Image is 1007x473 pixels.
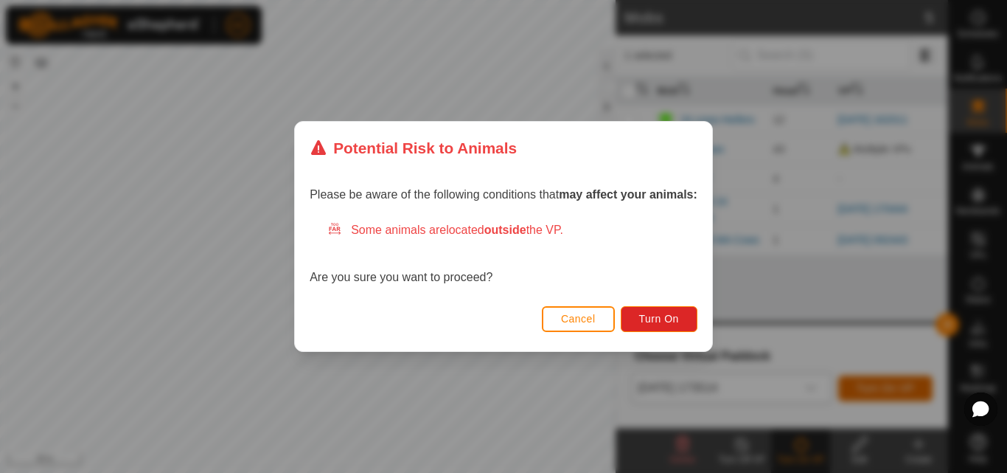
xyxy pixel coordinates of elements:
[559,188,697,201] strong: may affect your animals:
[446,224,563,236] span: located the VP.
[484,224,526,236] strong: outside
[639,313,679,325] span: Turn On
[561,313,596,325] span: Cancel
[310,188,697,201] span: Please be aware of the following conditions that
[327,221,697,239] div: Some animals are
[310,137,517,159] div: Potential Risk to Animals
[542,306,615,332] button: Cancel
[621,306,697,332] button: Turn On
[310,221,697,286] div: Are you sure you want to proceed?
